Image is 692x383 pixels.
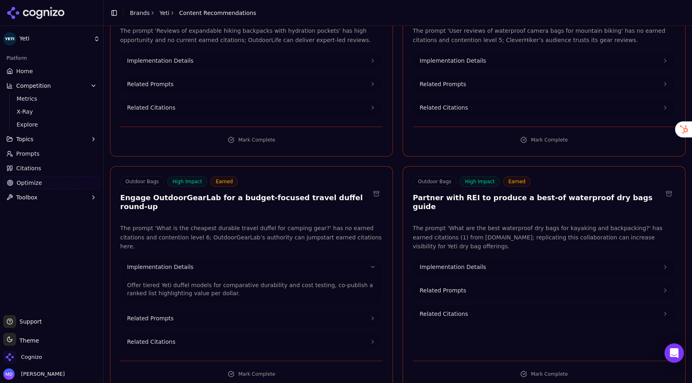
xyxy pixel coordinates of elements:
[16,135,34,143] span: Topics
[420,57,486,65] span: Implementation Details
[127,338,175,346] span: Related Citations
[3,368,15,380] img: Melissa Dowd
[16,82,51,90] span: Competition
[664,343,684,363] div: Open Intercom Messenger
[167,176,207,187] span: High Impact
[19,35,90,42] span: Yeti
[3,32,16,45] img: Yeti
[13,93,90,104] a: Metrics
[179,9,256,17] span: Content Recommendations
[121,99,382,116] button: Related Citations
[13,106,90,117] a: X-Ray
[127,281,376,297] p: Offer tiered Yeti duffel models for comparative durability and cost testing, co-publish a ranked ...
[159,9,170,17] a: Yeti
[413,281,675,299] button: Related Prompts
[121,309,382,327] button: Related Prompts
[420,104,468,112] span: Related Citations
[420,286,466,294] span: Related Prompts
[121,75,382,93] button: Related Prompts
[127,104,175,112] span: Related Citations
[16,337,39,344] span: Theme
[210,176,238,187] span: Earned
[120,133,383,146] button: Mark Complete
[370,187,383,200] button: Archive recommendation
[413,193,662,212] h3: Partner with REI to produce a best-of waterproof dry bags guide
[3,52,100,65] div: Platform
[16,193,38,201] span: Toolbox
[120,26,383,45] p: The prompt 'Reviews of expandable hiking backpacks with hydration pockets' has high opportunity a...
[3,133,100,146] button: Topics
[413,368,675,381] button: Mark Complete
[413,52,675,70] button: Implementation Details
[3,368,65,380] button: Open user button
[21,353,42,361] span: Cognizo
[413,133,675,146] button: Mark Complete
[130,10,150,16] a: Brands
[121,333,382,351] button: Related Citations
[413,176,456,187] span: Outdoor Bags
[16,150,40,158] span: Prompts
[413,258,675,276] button: Implementation Details
[120,176,164,187] span: Outdoor Bags
[17,121,87,129] span: Explore
[3,162,100,175] a: Citations
[3,191,100,204] button: Toolbox
[460,176,500,187] span: High Impact
[121,52,382,70] button: Implementation Details
[120,368,383,381] button: Mark Complete
[130,9,256,17] nav: breadcrumb
[3,351,42,364] button: Open organization switcher
[18,370,65,378] span: [PERSON_NAME]
[3,176,100,189] a: Optimize
[413,224,675,251] p: The prompt 'What are the best waterproof dry bags for kayaking and backpacking?' has earned citat...
[127,57,193,65] span: Implementation Details
[120,193,370,212] h3: Engage OutdoorGearLab for a budget-focused travel duffel round-up
[413,75,675,93] button: Related Prompts
[16,164,41,172] span: Citations
[17,108,87,116] span: X-Ray
[17,179,42,187] span: Optimize
[3,147,100,160] a: Prompts
[3,79,100,92] button: Competition
[127,80,174,88] span: Related Prompts
[120,224,383,251] p: The prompt 'What is the cheapest durable travel duffel for camping gear?' has no earned citations...
[413,26,675,45] p: The prompt 'User reviews of waterproof camera bags for mountain biking' has no earned citations a...
[420,263,486,271] span: Implementation Details
[3,351,16,364] img: Cognizo
[3,65,100,78] a: Home
[16,317,42,326] span: Support
[662,187,675,200] button: Archive recommendation
[127,314,174,322] span: Related Prompts
[420,310,468,318] span: Related Citations
[121,258,382,276] button: Implementation Details
[413,305,675,323] button: Related Citations
[13,119,90,130] a: Explore
[503,176,531,187] span: Earned
[17,95,87,103] span: Metrics
[413,99,675,116] button: Related Citations
[420,80,466,88] span: Related Prompts
[127,263,193,271] span: Implementation Details
[16,67,33,75] span: Home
